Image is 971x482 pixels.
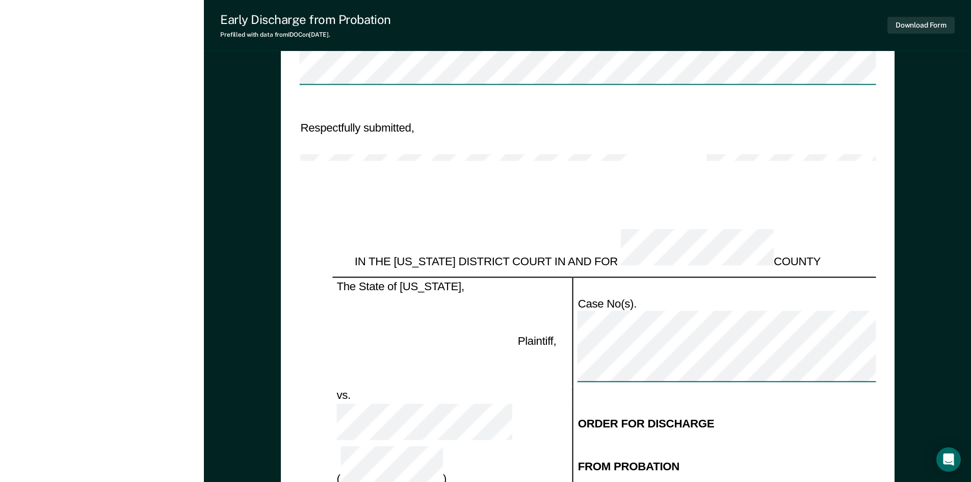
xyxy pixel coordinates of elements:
div: IN THE [US_STATE] DISTRICT COURT IN AND FOR COUNTY [332,229,843,269]
td: vs. [332,387,513,403]
td: Plaintiff, [513,295,573,386]
td: Case No(s). [573,295,922,386]
td: The State of [US_STATE], [332,277,513,295]
div: Open Intercom Messenger [936,447,961,472]
button: Download Form [887,17,955,34]
td: Respectfully submitted, [299,119,703,136]
div: Prefilled with data from IDOC on [DATE] . [220,31,391,38]
div: Early Discharge from Probation [220,12,391,27]
td: ORDER FOR DISCHARGE [573,403,922,445]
